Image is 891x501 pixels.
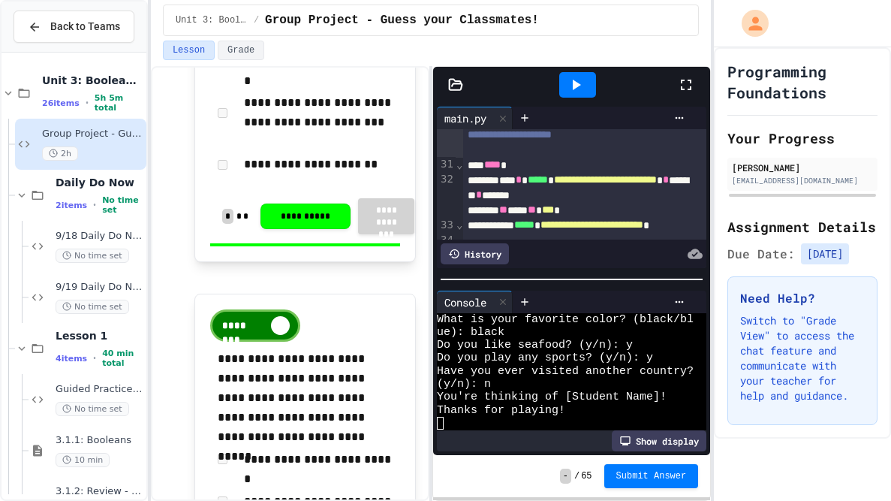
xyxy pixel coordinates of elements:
[56,402,129,416] span: No time set
[93,199,96,211] span: •
[86,97,89,109] span: •
[437,233,456,263] div: 34
[56,485,143,498] span: 3.1.2: Review - Booleans
[437,339,633,352] span: Do you like seafood? (y/n): y
[56,383,143,396] span: Guided Practice: Boolean
[732,161,873,174] div: [PERSON_NAME]
[14,11,134,43] button: Back to Teams
[437,107,513,129] div: main.py
[102,195,143,215] span: No time set
[437,294,494,310] div: Console
[437,404,565,417] span: Thanks for playing!
[437,218,456,233] div: 33
[50,19,120,35] span: Back to Teams
[612,430,706,451] div: Show display
[441,243,509,264] div: History
[740,313,865,403] p: Switch to "Grade View" to access the chat feature and communicate with your teacher for help and ...
[801,243,849,264] span: [DATE]
[560,469,571,484] span: -
[56,300,129,314] span: No time set
[56,354,87,364] span: 4 items
[218,41,264,60] button: Grade
[56,434,143,447] span: 3.1.1: Booleans
[616,470,687,482] span: Submit Answer
[437,291,513,313] div: Console
[604,464,699,488] button: Submit Answer
[727,245,795,263] span: Due Date:
[726,6,772,41] div: My Account
[42,146,78,161] span: 2h
[42,128,143,140] span: Group Project - Guess your Classmates!
[56,329,143,343] span: Lesson 1
[437,112,456,157] div: 30
[163,41,215,60] button: Lesson
[254,14,259,26] span: /
[102,349,143,368] span: 40 min total
[437,352,653,364] span: Do you play any sports? (y/n): y
[437,391,667,403] span: You're thinking of [Student Name]!
[95,93,143,113] span: 5h 5m total
[581,470,591,482] span: 65
[56,201,87,210] span: 2 items
[93,352,96,364] span: •
[56,281,143,294] span: 9/19 Daily Do Now
[437,326,504,339] span: ue): black
[56,453,110,467] span: 10 min
[42,74,143,87] span: Unit 3: Booleans & Conditionals
[437,172,456,217] div: 32
[437,378,491,391] span: (y/n): n
[727,61,877,103] h1: Programming Foundations
[574,470,579,482] span: /
[437,313,694,326] span: What is your favorite color? (black/bl
[56,249,129,263] span: No time set
[42,98,80,108] span: 26 items
[732,175,873,186] div: [EMAIL_ADDRESS][DOMAIN_NAME]
[740,289,865,307] h3: Need Help?
[176,14,248,26] span: Unit 3: Booleans & Conditionals
[727,216,877,237] h2: Assignment Details
[437,157,456,172] div: 31
[437,365,694,378] span: Have you ever visited another country?
[56,230,143,243] span: 9/18 Daily Do Now
[456,219,463,231] span: Fold line
[56,176,143,189] span: Daily Do Now
[437,110,494,126] div: main.py
[265,11,539,29] span: Group Project - Guess your Classmates!
[456,158,463,171] span: Fold line
[727,128,877,149] h2: Your Progress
